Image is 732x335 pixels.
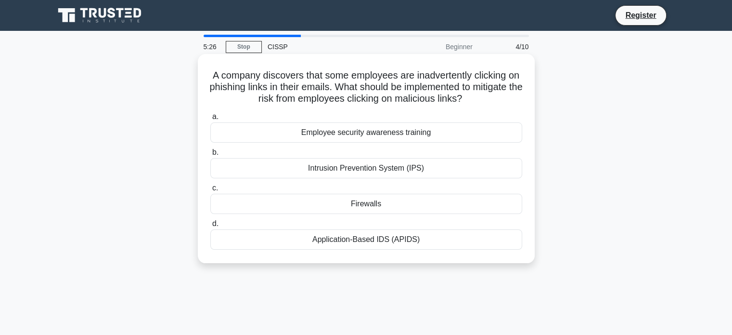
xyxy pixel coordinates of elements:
[210,122,522,143] div: Employee security awareness training
[210,229,522,250] div: Application-Based IDS (APIDS)
[619,9,662,21] a: Register
[394,37,478,56] div: Beginner
[210,194,522,214] div: Firewalls
[226,41,262,53] a: Stop
[212,148,218,156] span: b.
[212,184,218,192] span: c.
[212,219,218,228] span: d.
[478,37,535,56] div: 4/10
[198,37,226,56] div: 5:26
[212,112,218,121] span: a.
[209,69,523,105] h5: A company discovers that some employees are inadvertently clicking on phishing links in their ema...
[262,37,394,56] div: CISSP
[210,158,522,178] div: Intrusion Prevention System (IPS)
